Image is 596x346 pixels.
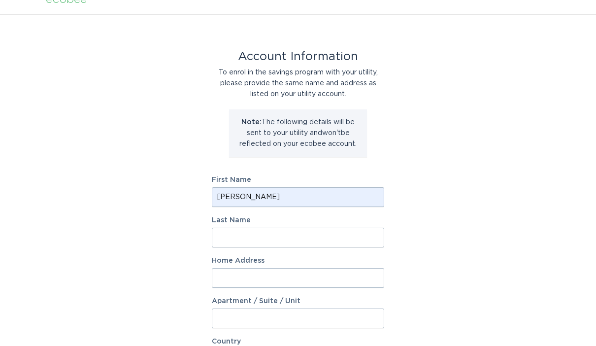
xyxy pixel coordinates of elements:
label: Country [212,338,241,345]
div: Account Information [212,51,384,62]
strong: Note: [241,119,262,126]
label: Home Address [212,257,384,264]
p: The following details will be sent to your utility and won't be reflected on your ecobee account. [236,117,360,149]
label: First Name [212,176,384,183]
label: Last Name [212,217,384,224]
label: Apartment / Suite / Unit [212,298,384,305]
div: To enrol in the savings program with your utility, please provide the same name and address as li... [212,67,384,100]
